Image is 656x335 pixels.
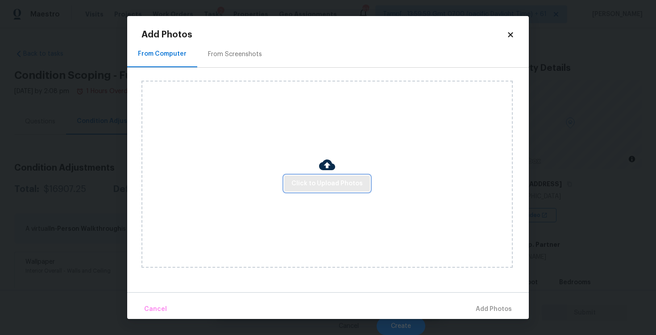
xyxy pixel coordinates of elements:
[208,50,262,59] div: From Screenshots
[141,30,507,39] h2: Add Photos
[144,304,167,315] span: Cancel
[284,176,370,192] button: Click to Upload Photos
[291,178,363,189] span: Click to Upload Photos
[141,300,170,319] button: Cancel
[138,49,187,58] div: From Computer
[319,157,335,173] img: Cloud Upload Icon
